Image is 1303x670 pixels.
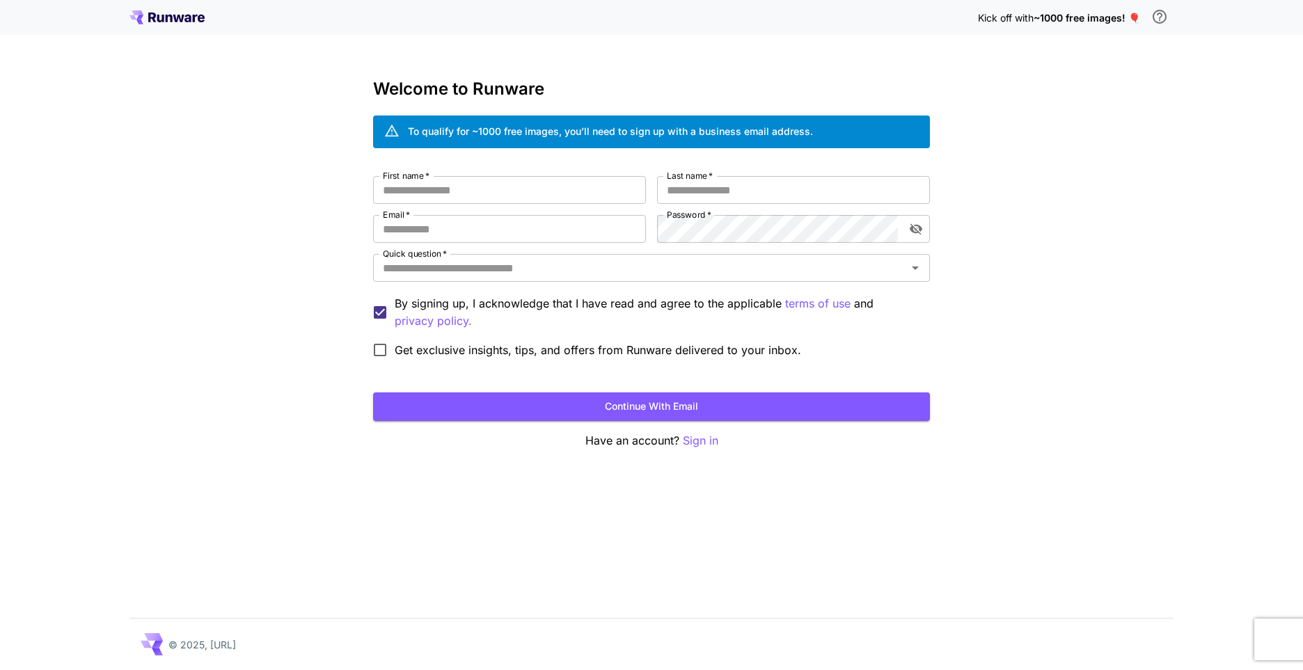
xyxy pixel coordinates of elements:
[373,79,930,99] h3: Welcome to Runware
[383,248,447,260] label: Quick question
[667,209,711,221] label: Password
[1034,12,1140,24] span: ~1000 free images! 🎈
[978,12,1034,24] span: Kick off with
[667,170,713,182] label: Last name
[373,392,930,421] button: Continue with email
[168,637,236,652] p: © 2025, [URL]
[683,432,718,449] button: Sign in
[395,312,472,330] p: privacy policy.
[408,124,813,138] div: To qualify for ~1000 free images, you’ll need to sign up with a business email address.
[906,258,925,278] button: Open
[373,432,930,449] p: Have an account?
[395,295,919,330] p: By signing up, I acknowledge that I have read and agree to the applicable and
[785,295,851,312] button: By signing up, I acknowledge that I have read and agree to the applicable and privacy policy.
[785,295,851,312] p: terms of use
[1146,3,1174,31] button: In order to qualify for free credit, you need to sign up with a business email address and click ...
[395,342,801,358] span: Get exclusive insights, tips, and offers from Runware delivered to your inbox.
[383,209,410,221] label: Email
[395,312,472,330] button: By signing up, I acknowledge that I have read and agree to the applicable terms of use and
[383,170,429,182] label: First name
[903,216,929,241] button: toggle password visibility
